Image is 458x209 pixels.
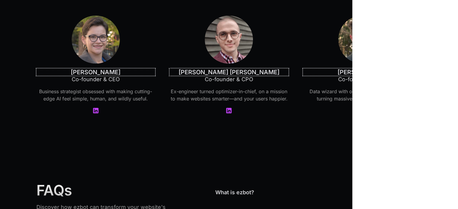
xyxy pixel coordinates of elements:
[303,88,422,102] p: Data wizard with over a decade of experience turning massive datasets into ML magic.
[170,69,288,76] div: [PERSON_NAME] [PERSON_NAME]
[205,16,253,64] img: Photo of ezbot co-founder Griffin Cox
[72,16,120,64] img: Photo of ezbot co-founder Haydée Marino
[36,69,155,76] div: [PERSON_NAME]
[338,16,386,64] img: Photo of ezbot co-founder James Nowell
[36,182,191,199] h2: FAQs
[170,88,288,102] p: Ex-engineer turned optimizer-in-chief, on a mission to make websites smarter—and your users happier.
[303,76,422,83] div: Co-founder & CTO
[36,76,155,83] div: Co-founder & CEO
[303,69,422,76] div: [PERSON_NAME]
[170,76,288,83] div: Co-founder & CPO
[215,189,254,196] div: What is ezbot?
[36,88,155,102] p: Business strategist obsessed with making cutting-edge AI feel simple, human, and wildly useful.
